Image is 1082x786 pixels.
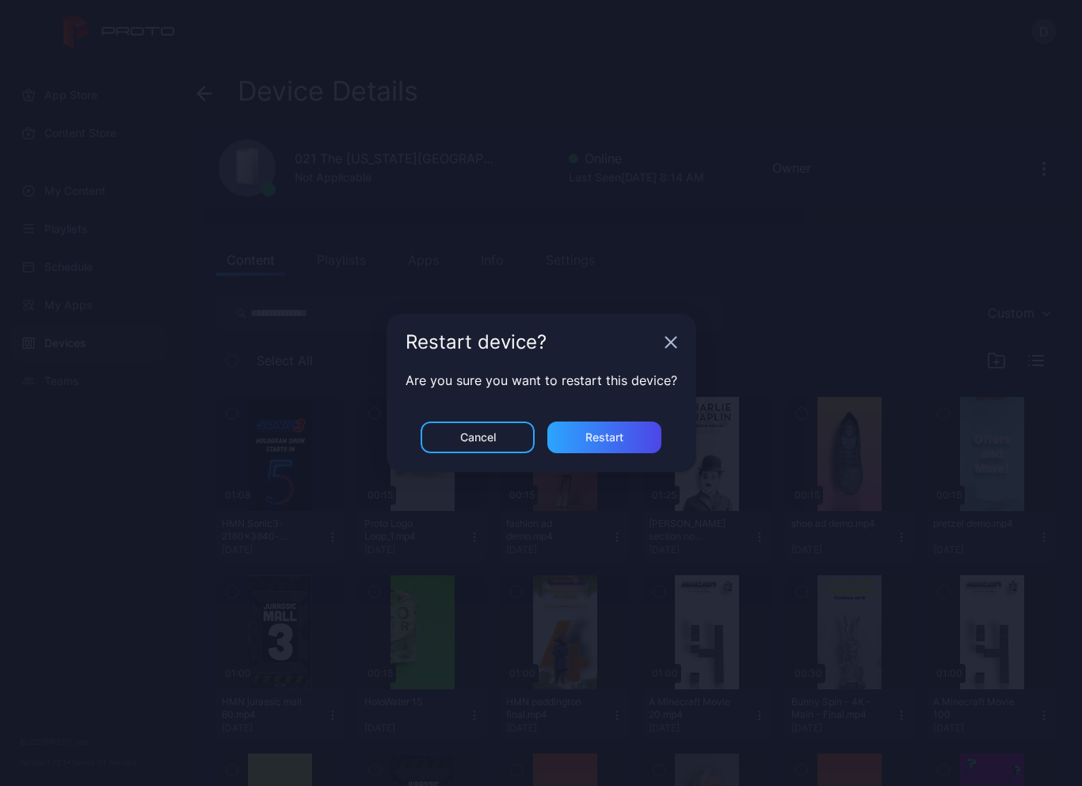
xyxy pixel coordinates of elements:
button: Restart [547,422,661,453]
div: Cancel [460,431,496,444]
div: Restart [585,431,623,444]
button: Cancel [421,422,535,453]
p: Are you sure you want to restart this device? [406,371,677,390]
div: Restart device? [406,333,658,352]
